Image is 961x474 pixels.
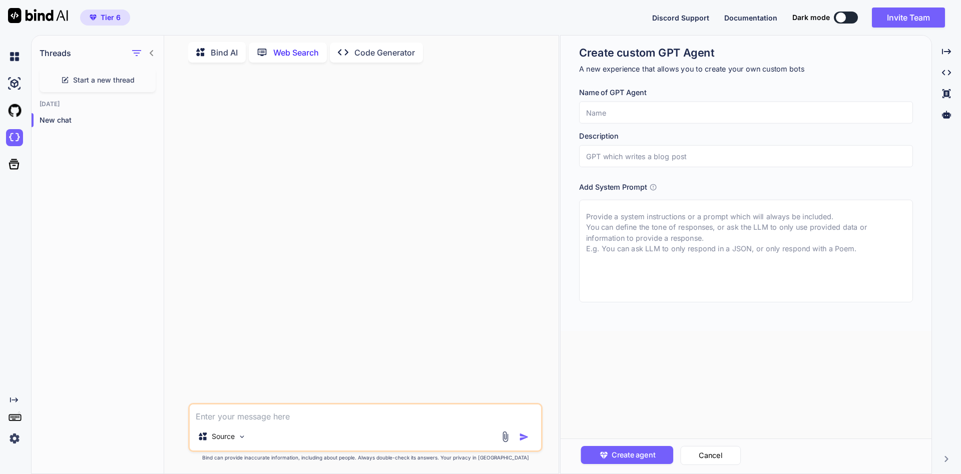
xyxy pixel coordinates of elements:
[792,13,830,23] span: Dark mode
[6,129,23,146] img: darkCloudIdeIcon
[680,446,741,465] button: Cancel
[40,47,71,59] h1: Threads
[872,8,945,28] button: Invite Team
[724,14,777,22] span: Documentation
[212,431,235,441] p: Source
[652,13,709,23] button: Discord Support
[579,145,913,167] input: GPT which writes a blog post
[273,47,319,59] p: Web Search
[611,449,655,460] span: Create agent
[32,100,164,108] h2: [DATE]
[354,47,415,59] p: Code Generator
[579,64,913,75] p: A new experience that allows you to create your own custom bots
[80,10,130,26] button: premiumTier 6
[238,432,246,441] img: Pick Models
[579,87,913,98] h3: Name of GPT Agent
[652,14,709,22] span: Discord Support
[500,431,511,442] img: attachment
[579,182,647,193] h3: Add System Prompt
[101,13,121,23] span: Tier 6
[73,75,135,85] span: Start a new thread
[188,454,543,461] p: Bind can provide inaccurate information, including about people. Always double-check its answers....
[211,47,238,59] p: Bind AI
[8,8,68,23] img: Bind AI
[6,430,23,447] img: settings
[40,115,164,125] p: New chat
[579,102,913,124] input: Name
[90,15,97,21] img: premium
[6,75,23,92] img: ai-studio
[581,446,673,464] button: Create agent
[6,102,23,119] img: githubLight
[519,432,529,442] img: icon
[579,46,913,60] h1: Create custom GPT Agent
[579,131,913,142] h3: Description
[6,48,23,65] img: chat
[724,13,777,23] button: Documentation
